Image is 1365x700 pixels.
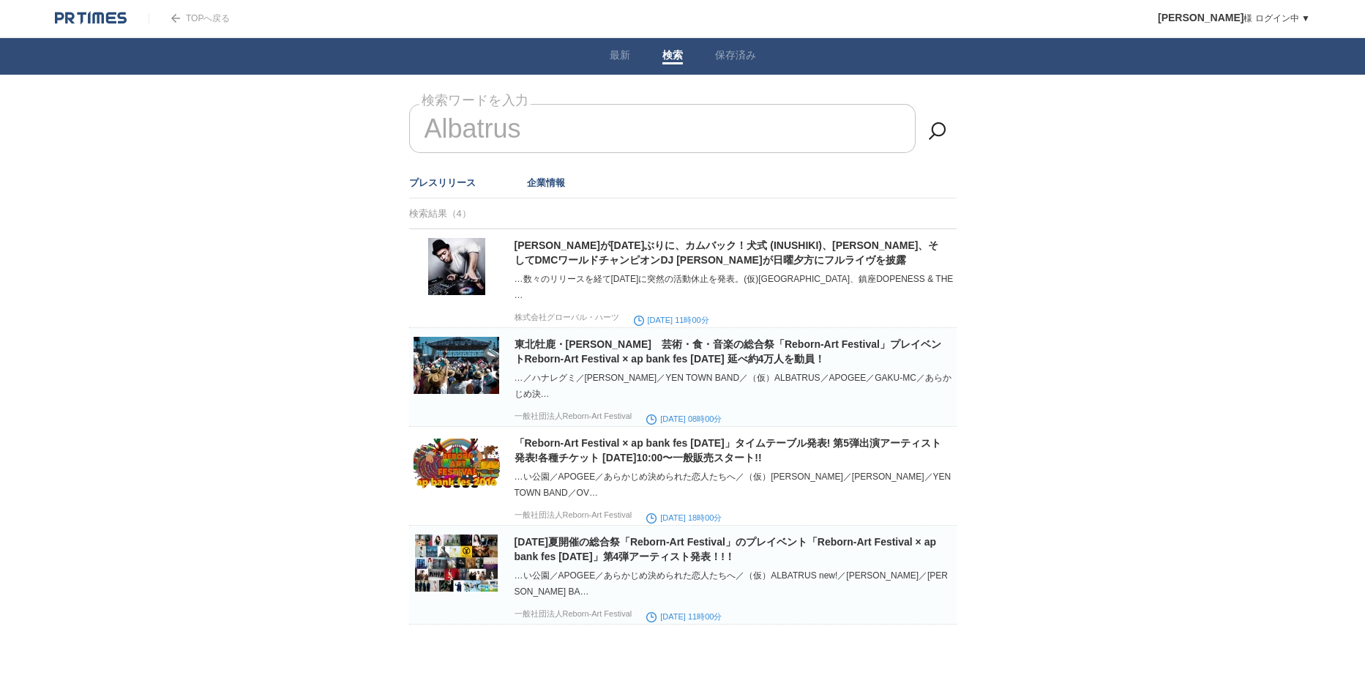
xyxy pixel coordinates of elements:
[515,312,619,323] p: 株式会社グローバル・ハーツ
[149,13,230,23] a: TOPへ戻る
[414,238,500,295] img: d24165-455-539986-7.jpg
[55,11,127,26] img: logo.png
[634,316,709,324] time: [DATE] 11時00分
[515,608,632,619] p: 一般社団法人Reborn-Art Festival
[1158,12,1244,23] span: [PERSON_NAME]
[419,89,531,112] label: 検索ワードを入力
[414,436,500,493] img: d19004-5-502204-1.jpg
[646,612,722,621] time: [DATE] 11時00分
[515,567,954,600] div: …い公園／APOGEE／あらかじめ決められた恋人たちへ／（仮）ALBATRUS new!／[PERSON_NAME]／[PERSON_NAME] BA…
[171,14,180,23] img: arrow.png
[515,469,954,501] div: …い公園／APOGEE／あらかじめ決められた恋人たちへ／（仮）[PERSON_NAME]／[PERSON_NAME]／YEN TOWN BAND／OV…
[715,49,756,64] a: 保存済み
[515,437,942,463] a: 「Reborn-Art Festival × ap bank fes [DATE]」タイムテーブル発表! 第5弾出演アーティスト発表!各種チケット [DATE]10:00〜一般販売スタート!!
[1158,13,1310,23] a: [PERSON_NAME]様 ログイン中 ▼
[662,49,683,64] a: 検索
[515,239,939,266] a: [PERSON_NAME]が[DATE]ぶりに、カムバック！犬式 (INUSHIKI)、[PERSON_NAME]、そしてDMCワールドチャンピオンDJ [PERSON_NAME]が日曜夕方にフ...
[409,198,957,229] div: 検索結果（4）
[515,536,937,562] a: [DATE]夏開催の総合祭「Reborn-Art Festival」のプレイベント「Reborn-Art Festival × ap bank fes [DATE]」第4弾アーティスト発表！!！
[515,271,954,303] div: …数々のリリースを経て[DATE]に突然の活動休止を発表。(仮)[GEOGRAPHIC_DATA]、鎮座DOPENESS & THE …
[515,510,632,521] p: 一般社団法人Reborn-Art Festival
[414,337,500,394] img: d19004-6-362481-11.jpg
[515,370,954,402] div: …／ハナレグミ／[PERSON_NAME]／YEN TOWN BAND／（仮）ALBATRUS／APOGEE／GAKU-MC／あらかじめ決…
[610,49,630,64] a: 最新
[515,411,632,422] p: 一般社団法人Reborn-Art Festival
[414,535,500,592] img: d19004-4-190022-1.jpg
[409,177,476,188] a: プレスリリース
[527,177,565,188] a: 企業情報
[515,338,941,365] a: 東北牡鹿・[PERSON_NAME] 芸術・食・音楽の総合祭「Reborn-Art Festival」プレイベントReborn-Art Festival × ap bank fes [DATE]...
[646,513,722,522] time: [DATE] 18時00分
[646,414,722,423] time: [DATE] 08時00分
